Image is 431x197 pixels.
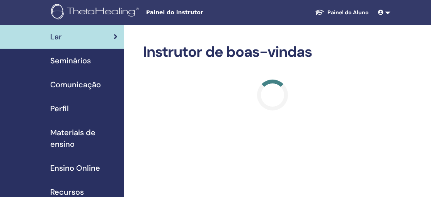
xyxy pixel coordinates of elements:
img: logo.png [51,4,141,21]
a: Painel do Aluno [309,5,375,20]
span: Comunicação [50,79,101,90]
span: Materiais de ensino [50,127,118,150]
span: Seminários [50,55,91,66]
h2: Instrutor de boas-vindas [143,43,402,61]
img: graduation-cap-white.svg [315,9,324,15]
span: Painel do instrutor [146,8,262,17]
span: Lar [50,31,62,42]
span: Perfil [50,103,69,114]
span: Ensino Online [50,162,100,174]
